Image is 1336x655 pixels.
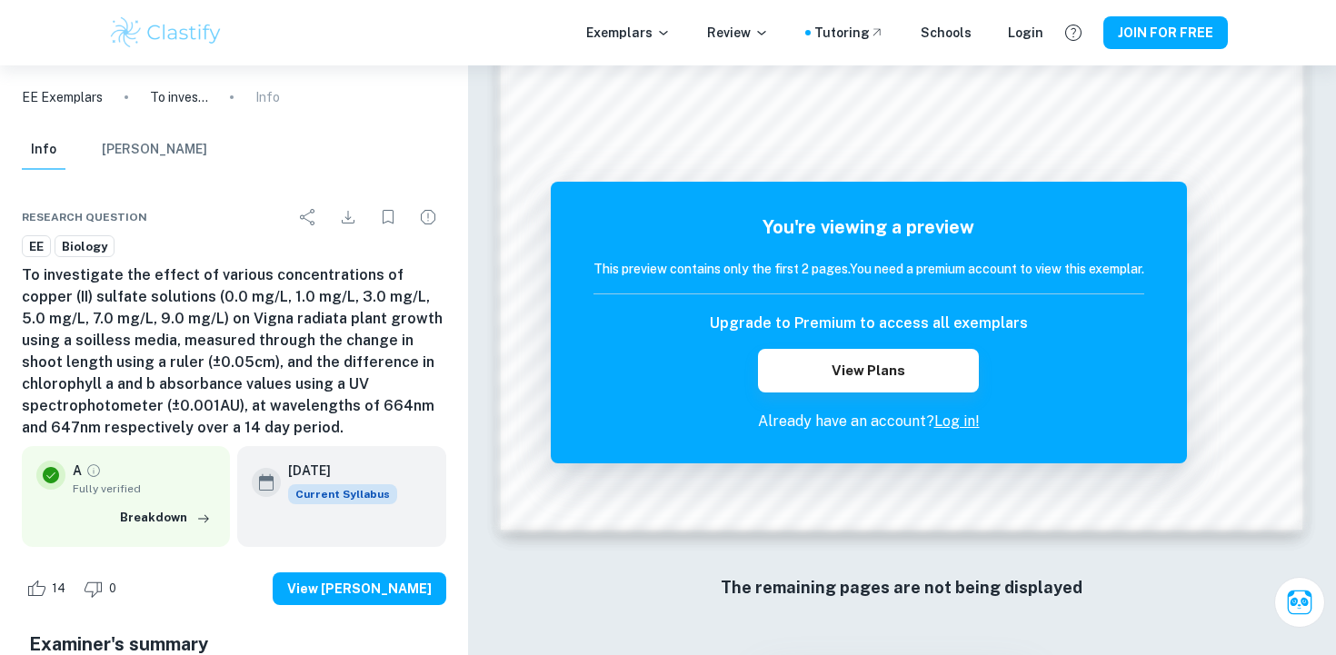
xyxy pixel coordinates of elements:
[1103,16,1228,49] button: JOIN FOR FREE
[150,87,208,107] p: To investigate the effect of various concentrations of copper (II) sulfate solutions (0.0 mg/L, 1...
[758,349,978,392] button: View Plans
[707,23,769,43] p: Review
[255,87,280,107] p: Info
[22,130,65,170] button: Info
[290,199,326,235] div: Share
[108,15,224,51] img: Clastify logo
[79,574,126,603] div: Dislike
[99,580,126,598] span: 0
[537,575,1266,600] h6: The remaining pages are not being displayed
[73,481,215,497] span: Fully verified
[934,412,980,430] a: Log in!
[814,23,884,43] a: Tutoring
[288,484,397,504] span: Current Syllabus
[1008,23,1043,43] a: Login
[115,504,215,531] button: Breakdown
[410,199,446,235] div: Report issue
[586,23,671,43] p: Exemplars
[22,87,103,107] a: EE Exemplars
[22,574,75,603] div: Like
[288,484,397,504] div: This exemplar is based on the current syllabus. Feel free to refer to it for inspiration/ideas wh...
[22,209,147,225] span: Research question
[593,411,1144,432] p: Already have an account?
[370,199,406,235] div: Bookmark
[288,461,383,481] h6: [DATE]
[921,23,972,43] a: Schools
[1058,17,1089,48] button: Help and Feedback
[102,130,207,170] button: [PERSON_NAME]
[593,213,1144,241] h5: You're viewing a preview
[273,572,446,605] button: View [PERSON_NAME]
[22,235,51,258] a: EE
[42,580,75,598] span: 14
[1274,577,1325,628] button: Ask Clai
[330,199,366,235] div: Download
[85,462,102,479] a: Grade fully verified
[22,264,446,439] h6: To investigate the effect of various concentrations of copper (II) sulfate solutions (0.0 mg/L, 1...
[73,461,82,481] p: A
[710,313,1028,334] h6: Upgrade to Premium to access all exemplars
[23,238,50,256] span: EE
[55,238,114,256] span: Biology
[55,235,115,258] a: Biology
[593,259,1144,279] h6: This preview contains only the first 2 pages. You need a premium account to view this exemplar.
